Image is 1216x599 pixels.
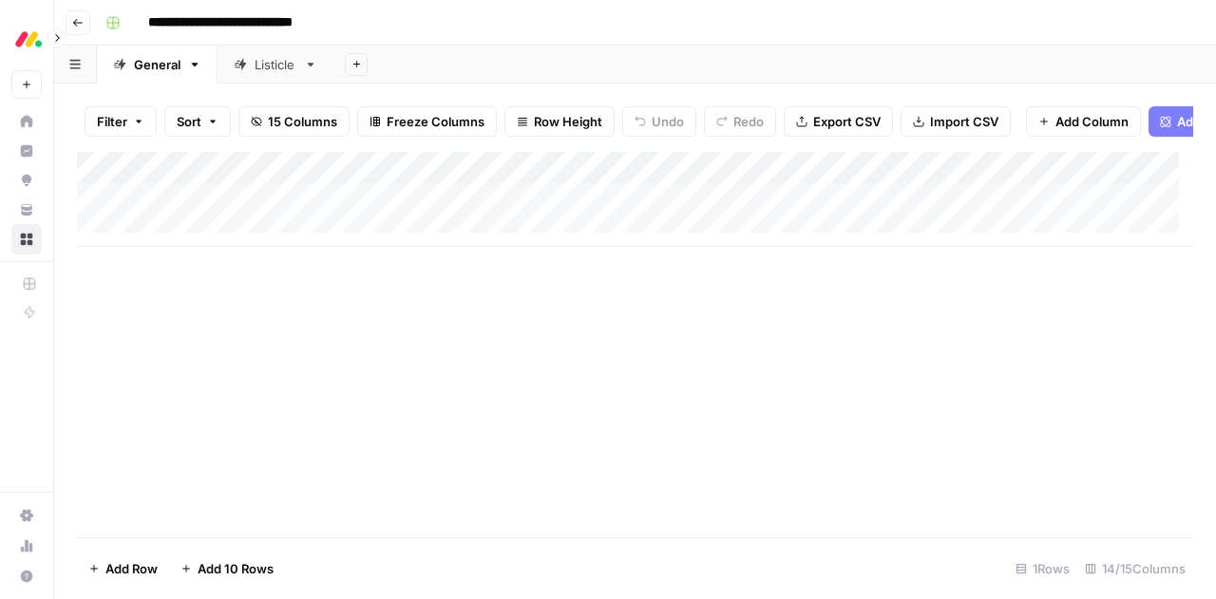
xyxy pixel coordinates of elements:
[77,553,169,584] button: Add Row
[11,224,42,254] a: Browse
[97,46,218,84] a: General
[11,15,42,63] button: Workspace: Monday.com
[1077,553,1193,584] div: 14/15 Columns
[652,112,684,131] span: Undo
[218,46,333,84] a: Listicle
[784,106,893,137] button: Export CSV
[11,106,42,137] a: Home
[255,55,296,74] div: Listicle
[11,195,42,225] a: Your Data
[504,106,615,137] button: Row Height
[622,106,696,137] button: Undo
[198,559,274,578] span: Add 10 Rows
[169,553,285,584] button: Add 10 Rows
[268,112,337,131] span: 15 Columns
[733,112,764,131] span: Redo
[930,112,998,131] span: Import CSV
[164,106,231,137] button: Sort
[901,106,1011,137] button: Import CSV
[105,559,158,578] span: Add Row
[1055,112,1129,131] span: Add Column
[11,531,42,561] a: Usage
[238,106,350,137] button: 15 Columns
[1008,553,1077,584] div: 1 Rows
[177,112,201,131] span: Sort
[11,136,42,166] a: Insights
[11,22,46,56] img: Monday.com Logo
[11,165,42,196] a: Opportunities
[357,106,497,137] button: Freeze Columns
[11,561,42,591] button: Help + Support
[11,500,42,531] a: Settings
[704,106,776,137] button: Redo
[813,112,881,131] span: Export CSV
[1026,106,1141,137] button: Add Column
[134,55,180,74] div: General
[97,112,127,131] span: Filter
[85,106,157,137] button: Filter
[534,112,602,131] span: Row Height
[387,112,484,131] span: Freeze Columns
